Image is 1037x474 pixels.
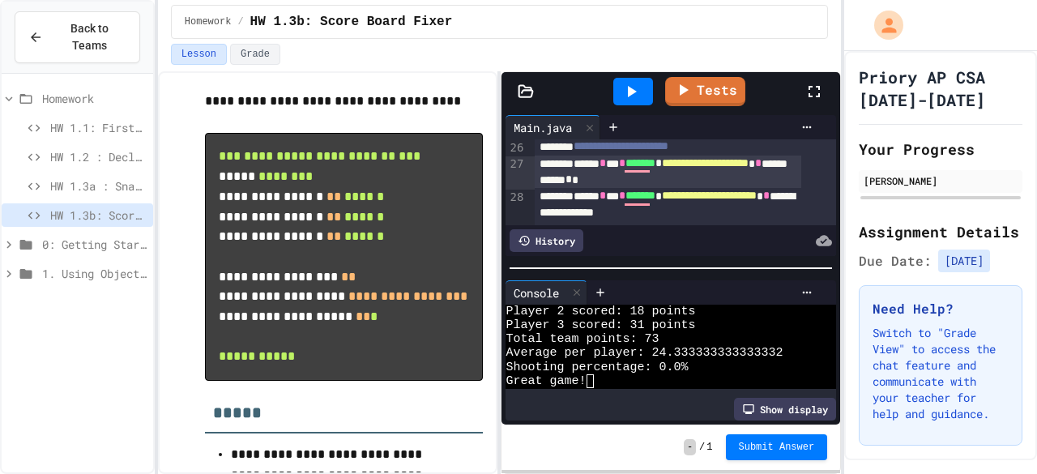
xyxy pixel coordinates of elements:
[665,77,745,106] a: Tests
[506,374,586,388] span: Great game!
[53,20,126,54] span: Back to Teams
[15,11,140,63] button: Back to Teams
[50,119,147,136] span: HW 1.1: First Program
[506,115,600,139] div: Main.java
[506,140,526,156] div: 26
[684,439,696,455] span: -
[506,318,695,332] span: Player 3 scored: 31 points
[859,66,1022,111] h1: Priory AP CSA [DATE]-[DATE]
[230,44,280,65] button: Grade
[699,441,705,454] span: /
[506,190,526,223] div: 28
[506,156,526,190] div: 27
[510,229,583,252] div: History
[873,325,1009,422] p: Switch to "Grade View" to access the chat feature and communicate with your teacher for help and ...
[171,44,227,65] button: Lesson
[506,223,526,239] div: 29
[864,173,1018,188] div: [PERSON_NAME]
[237,15,243,28] span: /
[185,15,232,28] span: Homework
[506,332,659,346] span: Total team points: 73
[859,220,1022,243] h2: Assignment Details
[873,299,1009,318] h3: Need Help?
[859,138,1022,160] h2: Your Progress
[506,280,587,305] div: Console
[726,434,828,460] button: Submit Answer
[506,119,580,136] div: Main.java
[250,12,453,32] span: HW 1.3b: Score Board Fixer
[506,346,783,360] span: Average per player: 24.333333333333332
[42,90,147,107] span: Homework
[50,148,147,165] span: HW 1.2 : Declaring Variables and Data Types
[734,398,836,421] div: Show display
[938,250,990,272] span: [DATE]
[706,441,712,454] span: 1
[857,6,907,44] div: My Account
[506,361,688,374] span: Shooting percentage: 0.0%
[506,305,695,318] span: Player 2 scored: 18 points
[42,265,147,282] span: 1. Using Objects and Methods
[50,177,147,194] span: HW 1.3a : Snack Budget Tracker
[42,236,147,253] span: 0: Getting Started
[859,251,932,271] span: Due Date:
[50,207,147,224] span: HW 1.3b: Score Board Fixer
[739,441,815,454] span: Submit Answer
[506,284,567,301] div: Console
